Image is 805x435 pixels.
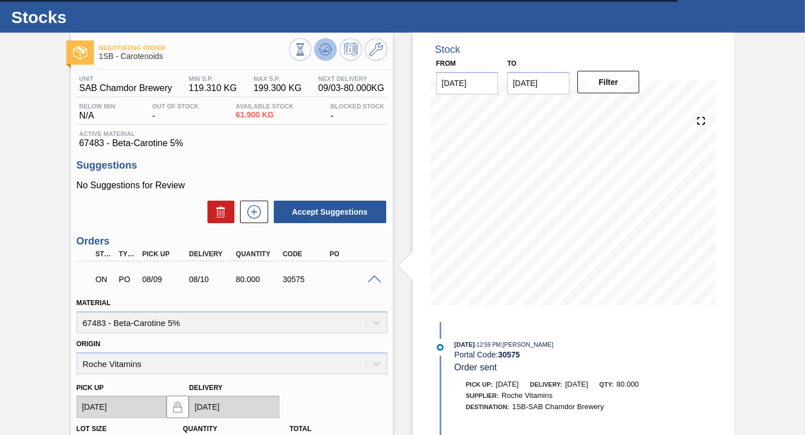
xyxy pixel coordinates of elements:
[331,103,385,110] span: Blocked Stock
[166,396,189,418] button: locked
[152,103,199,110] span: Out Of Stock
[186,250,237,258] div: Delivery
[79,103,115,110] span: Below Min
[475,342,501,348] span: - 12:59 PM
[76,340,101,348] label: Origin
[99,44,289,51] span: Negotiating Order
[76,235,387,247] h3: Orders
[496,380,519,388] span: [DATE]
[116,275,139,284] div: Purchase order
[501,391,553,400] span: Roche Vitamins
[289,38,311,61] button: Stocks Overview
[436,72,499,94] input: mm/dd/yyyy
[340,38,362,61] button: Schedule Inventory
[150,103,202,121] div: -
[189,384,223,392] label: Delivery
[116,250,139,258] div: Type
[507,60,516,67] label: to
[507,72,569,94] input: mm/dd/yyyy
[466,392,499,399] span: Supplier:
[189,75,237,82] span: MIN S.P.
[171,400,184,414] img: locked
[328,103,387,121] div: -
[280,250,331,258] div: Code
[327,250,378,258] div: PO
[76,160,387,171] h3: Suggestions
[318,83,384,93] span: 09/03 - 80.000 KG
[577,71,640,93] button: Filter
[202,201,234,223] div: Delete Suggestions
[76,425,107,433] label: Lot size
[617,380,639,388] span: 80.000
[236,103,293,110] span: Available Stock
[99,52,289,61] span: 1SB - Carotenoids
[565,380,588,388] span: [DATE]
[233,275,284,284] div: 80.000
[76,384,104,392] label: Pick up
[236,111,293,119] span: 61.900 KG
[501,341,554,348] span: : [PERSON_NAME]
[599,381,613,388] span: Qty:
[189,396,279,418] input: mm/dd/yyyy
[466,381,493,388] span: Pick up:
[73,46,87,60] img: Ícone
[183,425,217,433] label: Quantity
[436,60,456,67] label: From
[139,275,191,284] div: 08/09/2025
[466,404,509,410] span: Destination:
[96,275,113,284] p: ON
[76,396,167,418] input: mm/dd/yyyy
[186,275,237,284] div: 08/10/2025
[435,44,460,56] div: Stock
[79,138,385,148] span: 67483 - Beta-Carotine 5%
[234,201,268,223] div: New suggestion
[79,83,172,93] span: SAB Chamdor Brewery
[254,75,301,82] span: MAX S.P.
[290,425,311,433] label: Total
[233,250,284,258] div: Quantity
[280,275,331,284] div: 30575
[76,299,111,307] label: Material
[93,267,116,292] div: Negotiating Order
[79,75,172,82] span: Unit
[454,341,474,348] span: [DATE]
[76,180,387,191] p: No Suggestions for Review
[437,344,444,351] img: atual
[454,362,497,372] span: Order sent
[76,103,118,121] div: N/A
[268,200,387,224] div: Accept Suggestions
[93,250,116,258] div: Step
[498,350,520,359] strong: 30575
[139,250,191,258] div: Pick up
[254,83,301,93] span: 199.300 KG
[79,130,385,137] span: Active Material
[274,201,386,223] button: Accept Suggestions
[454,350,721,359] div: Portal Code:
[318,75,384,82] span: Next Delivery
[512,402,604,411] span: 1SB-SAB Chamdor Brewery
[314,38,337,61] button: Update Chart
[189,83,237,93] span: 119.310 KG
[530,381,562,388] span: Delivery:
[365,38,387,61] button: Go to Master Data / General
[11,11,211,24] h1: Stocks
